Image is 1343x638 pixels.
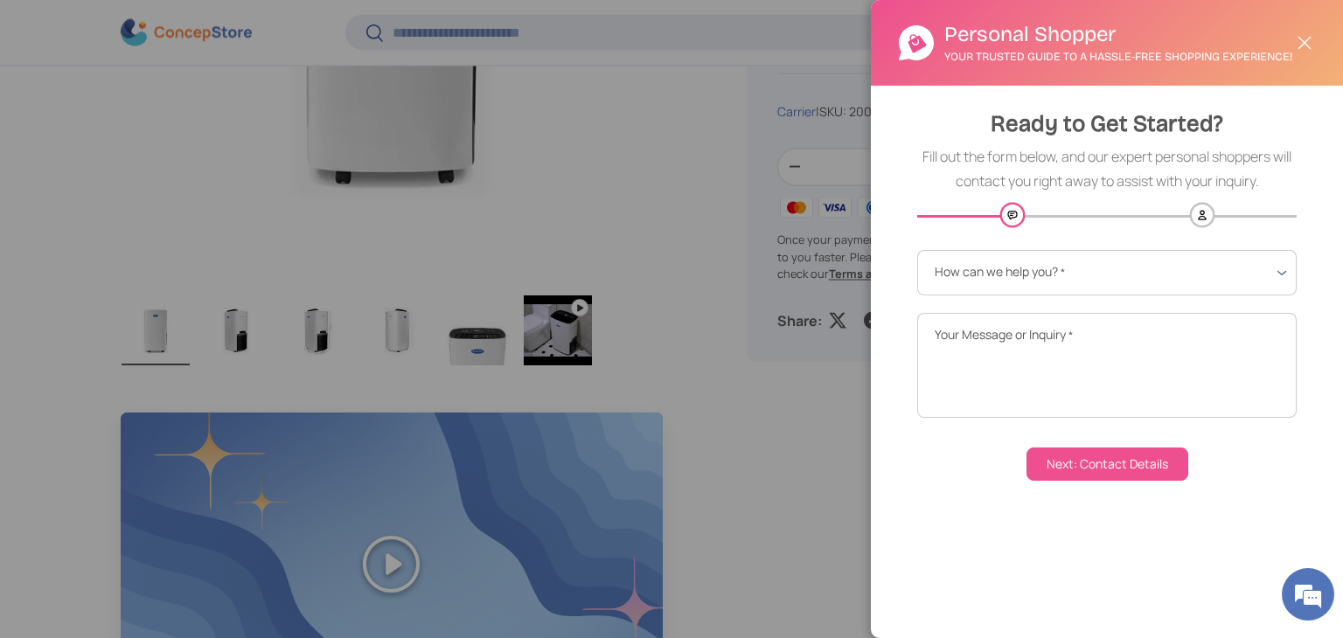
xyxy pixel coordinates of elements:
[944,21,1292,48] h2: Personal Shopper
[101,202,241,378] span: We're online!
[9,440,333,502] textarea: Type your message and hit 'Enter'
[944,48,1292,65] p: Your trusted guide to a hassle-free shopping experience!
[917,107,1297,141] h3: Ready to Get Started?
[1026,447,1188,481] button: Next: Contact Details
[917,145,1297,192] p: Fill out the form below, and our expert personal shoppers will contact you right away to assist w...
[287,9,329,51] div: Minimize live chat window
[91,98,294,121] div: Chat with us now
